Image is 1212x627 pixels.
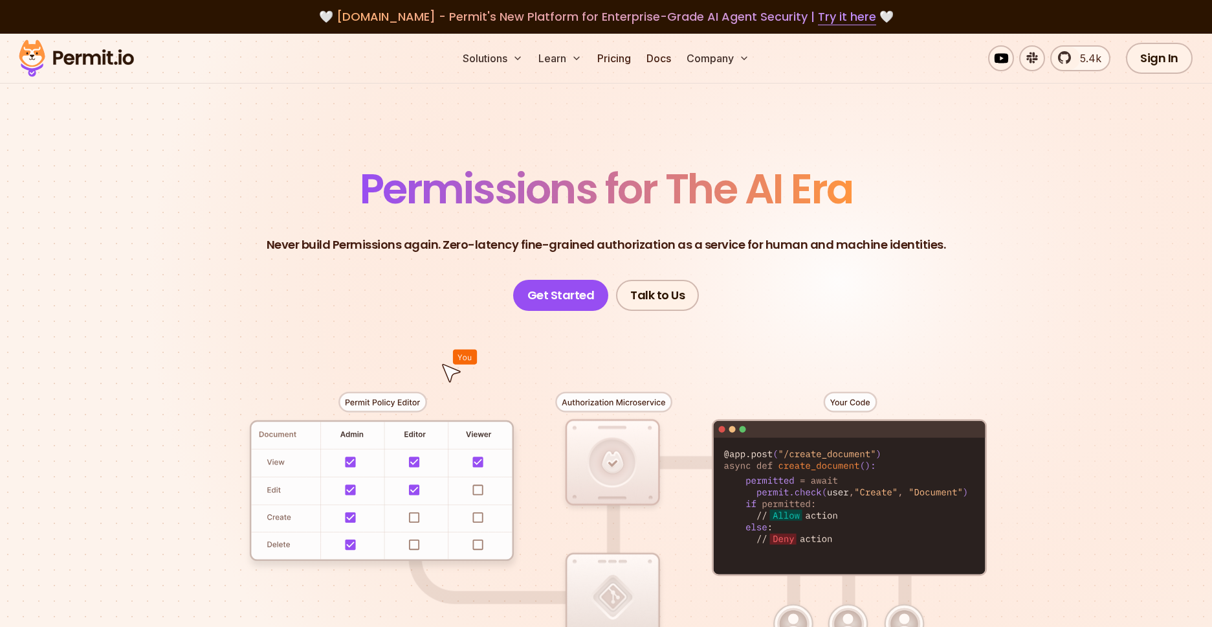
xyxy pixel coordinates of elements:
[336,8,876,25] span: [DOMAIN_NAME] - Permit's New Platform for Enterprise-Grade AI Agent Security |
[1126,43,1193,74] a: Sign In
[641,45,676,71] a: Docs
[616,280,699,311] a: Talk to Us
[592,45,636,71] a: Pricing
[681,45,755,71] button: Company
[13,36,140,80] img: Permit logo
[360,160,853,218] span: Permissions for The AI Era
[513,280,609,311] a: Get Started
[533,45,587,71] button: Learn
[267,236,946,254] p: Never build Permissions again. Zero-latency fine-grained authorization as a service for human and...
[31,8,1181,26] div: 🤍 🤍
[1072,51,1101,66] span: 5.4k
[1050,45,1110,71] a: 5.4k
[818,8,876,25] a: Try it here
[457,45,528,71] button: Solutions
